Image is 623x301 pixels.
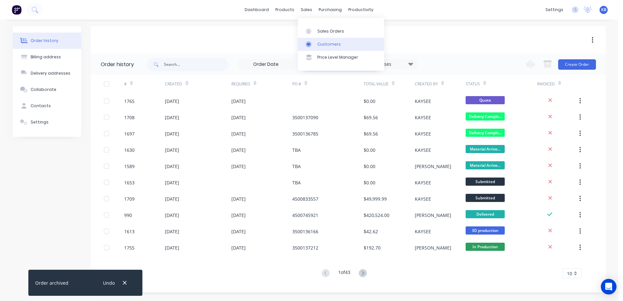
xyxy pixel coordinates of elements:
div: [PERSON_NAME] [415,163,451,170]
div: [DATE] [165,163,179,170]
div: Created By [415,81,438,87]
div: 1697 [124,130,135,137]
div: 3500137090 [292,114,318,121]
img: Factory [12,5,22,15]
span: 3D production [466,226,505,235]
div: Required [231,81,250,87]
div: PO # [292,75,364,93]
div: Open Intercom Messenger [601,279,616,294]
div: Required [231,75,293,93]
button: Create Order [558,59,596,70]
div: 1755 [124,244,135,251]
div: Total Value [364,75,414,93]
div: KAYSEE [415,114,431,121]
div: 3500137212 [292,244,318,251]
div: [DATE] [165,228,179,235]
span: Delivery Comple... [466,112,505,121]
div: $69.56 [364,114,378,121]
div: $42.62 [364,228,378,235]
div: [DATE] [165,98,179,105]
a: Customers [298,38,384,51]
div: $0.00 [364,98,375,105]
div: settings [542,5,567,15]
div: # [124,81,127,87]
div: Collaborate [31,87,56,93]
div: [DATE] [231,98,246,105]
button: Delivery addresses [13,65,81,81]
div: $192.70 [364,244,381,251]
button: Collaborate [13,81,81,98]
div: 25 Statuses [362,61,417,68]
div: TBA [292,179,301,186]
input: Order Date [239,60,293,69]
div: KAYSEE [415,179,431,186]
div: $0.00 [364,163,375,170]
div: $0.00 [364,179,375,186]
div: Status [466,75,537,93]
div: [PERSON_NAME] [415,244,451,251]
div: Order history [101,61,134,68]
span: Submitted [466,178,505,186]
input: Search... [164,58,228,71]
span: Material Arrive... [466,145,505,153]
div: [DATE] [231,195,246,202]
div: [PERSON_NAME] [415,212,451,219]
div: Order history [31,38,58,44]
span: Quote [466,96,505,104]
div: Sales Orders [317,28,344,34]
button: Order history [13,33,81,49]
div: [DATE] [165,195,179,202]
div: KAYSEE [415,130,431,137]
div: products [272,5,297,15]
div: 1765 [124,98,135,105]
div: Created [165,81,182,87]
div: [DATE] [231,163,246,170]
div: 990 [124,212,132,219]
span: Submitted [466,194,505,202]
div: 1589 [124,163,135,170]
div: 3500136166 [292,228,318,235]
div: Contacts [31,103,51,109]
div: $0.00 [364,147,375,153]
div: Created By [415,75,466,93]
div: [DATE] [165,179,179,186]
a: Sales Orders [298,24,384,37]
div: Created [165,75,231,93]
div: 1613 [124,228,135,235]
div: [DATE] [231,114,246,121]
div: KAYSEE [415,195,431,202]
div: Price Level Manager [317,54,358,60]
div: 1708 [124,114,135,121]
div: [DATE] [231,212,246,219]
div: [DATE] [231,244,246,251]
div: Settings [31,119,49,125]
span: Delivered [466,210,505,218]
div: 4500745921 [292,212,318,219]
div: PO # [292,81,301,87]
span: Delivery Comple... [466,129,505,137]
div: $69.56 [364,130,378,137]
span: 10 [567,270,572,277]
div: Invoiced [537,81,555,87]
div: purchasing [315,5,345,15]
div: Delivery addresses [31,70,70,76]
div: 1630 [124,147,135,153]
div: [DATE] [165,147,179,153]
div: [DATE] [165,212,179,219]
span: In Production [466,243,505,251]
div: TBA [292,163,301,170]
a: Price Level Manager [298,51,384,64]
div: KAYSEE [415,98,431,105]
div: 3500136785 [292,130,318,137]
button: Undo [100,279,118,287]
div: [DATE] [165,114,179,121]
div: [DATE] [165,130,179,137]
div: [DATE] [231,228,246,235]
div: Customers [317,41,341,47]
div: [DATE] [231,130,246,137]
div: [DATE] [165,244,179,251]
div: KAYSEE [415,228,431,235]
div: Invoiced [537,75,578,93]
div: [DATE] [231,147,246,153]
div: 4500833557 [292,195,318,202]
